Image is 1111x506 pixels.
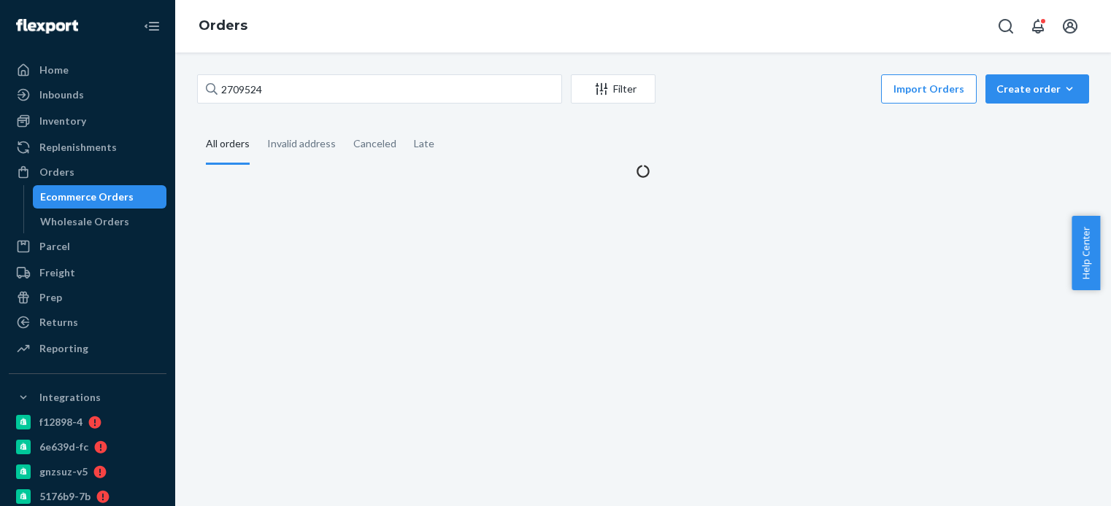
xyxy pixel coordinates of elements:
div: Create order [996,82,1078,96]
div: Wholesale Orders [40,214,129,229]
a: Reporting [9,337,166,360]
a: Inventory [9,109,166,133]
button: Integrations [9,386,166,409]
button: Close Navigation [137,12,166,41]
div: Freight [39,265,75,280]
input: Search orders [197,74,562,104]
div: 5176b9-7b [39,489,91,504]
div: Ecommerce Orders [40,190,134,204]
div: Prep [39,290,62,305]
a: Orders [199,17,247,34]
div: Filter [572,82,655,96]
div: 6e639d-fc [39,440,88,454]
a: Home [9,58,166,82]
a: Returns [9,311,166,334]
div: Integrations [39,390,101,405]
button: Filter [571,74,656,104]
a: Ecommerce Orders [33,185,167,209]
ol: breadcrumbs [187,5,259,47]
img: Flexport logo [16,19,78,34]
a: Prep [9,286,166,309]
div: Canceled [353,125,396,163]
button: Open account menu [1056,12,1085,41]
button: Open notifications [1023,12,1053,41]
button: Help Center [1072,216,1100,290]
button: Create order [985,74,1089,104]
div: All orders [206,125,250,165]
div: Returns [39,315,78,330]
a: Orders [9,160,166,184]
div: Invalid address [267,125,336,163]
div: Late [414,125,434,163]
a: 6e639d-fc [9,435,166,459]
button: Import Orders [881,74,977,104]
div: Orders [39,165,74,179]
div: f12898-4 [39,415,82,429]
div: gnzsuz-v5 [39,464,88,479]
a: gnzsuz-v5 [9,460,166,483]
div: Inbounds [39,87,84,102]
div: Replenishments [39,140,117,155]
a: Wholesale Orders [33,210,167,233]
a: Freight [9,261,166,284]
a: f12898-4 [9,410,166,434]
button: Open Search Box [991,12,1020,41]
div: Inventory [39,114,86,128]
a: Parcel [9,235,166,258]
a: Replenishments [9,136,166,159]
div: Home [39,63,69,77]
a: Inbounds [9,83,166,106]
div: Reporting [39,341,88,356]
div: Parcel [39,239,70,254]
